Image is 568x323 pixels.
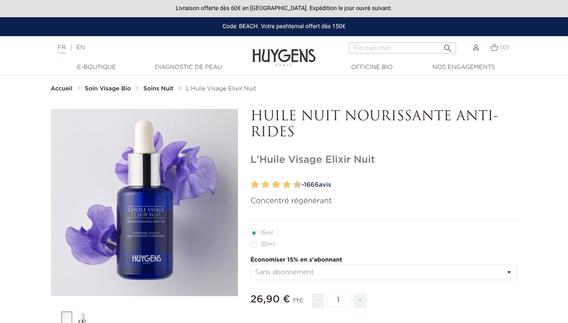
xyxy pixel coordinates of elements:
span: - [312,294,324,308]
input: Quantité [326,293,351,307]
strong: Soin Visage Bio [85,86,131,92]
a: Soin Visage Bio [85,85,133,92]
span: + [354,294,367,308]
button:  [440,40,455,51]
img: Huygens [253,35,316,68]
label: 9 [292,179,295,191]
div: | [54,42,230,53]
a: Accueil [51,85,74,92]
a: Officine Bio [330,63,414,72]
p: Concentré régénérant [251,196,518,207]
a: EN [76,45,85,50]
label: 3 [260,179,263,191]
span: L'Huile Visage Elixir Nuit [186,86,256,92]
strong: Soins Nuit [143,86,174,92]
a: E-Boutique [55,63,139,72]
p: HUILE NUIT NOURISSANTE ANTI-RIDES [251,109,518,141]
div: TTC [292,292,303,315]
span: (0) [500,45,509,50]
label: 4 [263,179,269,191]
label: 30ml [251,241,285,248]
strong: Accueil [51,86,73,92]
a: FR [58,45,66,53]
label: 1 [249,179,252,191]
input: Rechercher [349,42,456,53]
span: 26,90 € [251,294,291,304]
i:  [443,41,453,51]
label: 6 [274,179,280,191]
a: -1666avis [299,179,518,191]
label: 7 [281,179,284,191]
span: 1666 [304,182,319,188]
a: L'Huile Visage Elixir Nuit [186,85,256,92]
label: 5 [270,179,273,191]
label: 15ml [251,230,283,236]
label: 8 [285,179,291,191]
p: Économiser 15% en s'abonnant [251,256,518,265]
a: Soins Nuit [143,85,175,92]
label: 2 [253,179,259,191]
a: Nos engagements [422,63,506,72]
h1: L'Huile Visage Elixir Nuit [251,154,518,166]
label: 10 [295,179,301,191]
a: Diagnostic de peau [146,63,230,72]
